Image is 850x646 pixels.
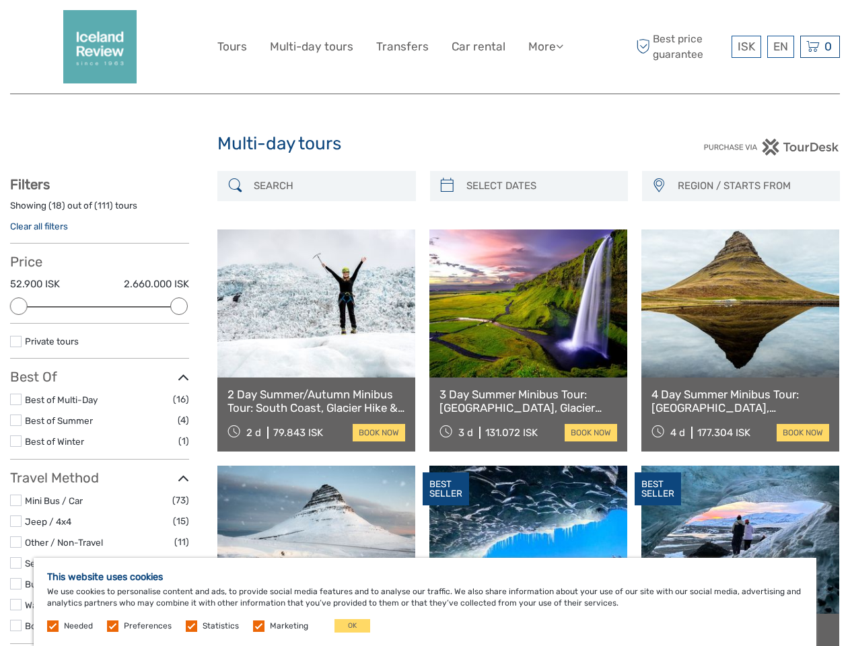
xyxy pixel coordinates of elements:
a: Car rental [452,37,505,57]
h3: Travel Method [10,470,189,486]
a: Multi-day tours [270,37,353,57]
img: PurchaseViaTourDesk.png [703,139,840,155]
button: OK [334,619,370,633]
strong: Filters [10,176,50,192]
a: Boat [25,620,44,631]
label: Marketing [270,620,308,632]
div: 79.843 ISK [273,427,323,439]
input: SEARCH [248,174,409,198]
span: (5) [177,555,189,571]
label: 52.900 ISK [10,277,60,291]
div: 131.072 ISK [485,427,538,439]
span: 0 [822,40,834,53]
h5: This website uses cookies [47,571,803,583]
span: (16) [173,392,189,407]
span: 3 d [458,427,473,439]
div: EN [767,36,794,58]
span: 4 d [670,427,685,439]
label: Needed [64,620,93,632]
button: Open LiveChat chat widget [155,21,171,37]
a: More [528,37,563,57]
a: Tours [217,37,247,57]
a: 4 Day Summer Minibus Tour: [GEOGRAPHIC_DATA], [GEOGRAPHIC_DATA], [GEOGRAPHIC_DATA] and [GEOGRAPHI... [651,388,829,415]
span: ISK [738,40,755,53]
a: Best of Winter [25,436,84,447]
a: book now [565,424,617,441]
input: SELECT DATES [461,174,621,198]
a: Best of Summer [25,415,93,426]
span: (4) [178,412,189,428]
a: Best of Multi-Day [25,394,98,405]
label: 111 [98,199,110,212]
span: (11) [174,534,189,550]
label: 2.660.000 ISK [124,277,189,291]
label: Preferences [124,620,172,632]
a: Other / Non-Travel [25,537,103,548]
div: BEST SELLER [423,472,469,506]
span: Best price guarantee [633,32,728,61]
span: 2 d [246,427,261,439]
div: Showing ( ) out of ( ) tours [10,199,189,220]
label: 18 [52,199,62,212]
a: Bus [25,579,41,589]
div: 177.304 ISK [697,427,750,439]
h3: Best Of [10,369,189,385]
a: book now [353,424,405,441]
h1: Multi-day tours [217,133,633,155]
a: Private tours [25,336,79,347]
label: Statistics [203,620,239,632]
span: (73) [172,493,189,508]
p: We're away right now. Please check back later! [19,24,152,34]
a: Jeep / 4x4 [25,516,71,527]
a: 3 Day Summer Minibus Tour: [GEOGRAPHIC_DATA], Glacier Hike and [GEOGRAPHIC_DATA] [439,388,617,415]
a: Mini Bus / Car [25,495,83,506]
span: (15) [173,513,189,529]
a: book now [777,424,829,441]
a: Walking [25,600,57,610]
h3: Price [10,254,189,270]
a: Clear all filters [10,221,68,231]
a: Self-Drive [25,558,67,569]
a: Transfers [376,37,429,57]
button: REGION / STARTS FROM [672,175,833,197]
div: We use cookies to personalise content and ads, to provide social media features and to analyse ou... [34,558,816,646]
span: (1) [178,433,189,449]
img: 2352-2242c590-57d0-4cbf-9375-f685811e12ac_logo_big.png [63,10,137,83]
div: BEST SELLER [635,472,681,506]
a: 2 Day Summer/Autumn Minibus Tour: South Coast, Glacier Hike & Jokulsarlon [227,388,405,415]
